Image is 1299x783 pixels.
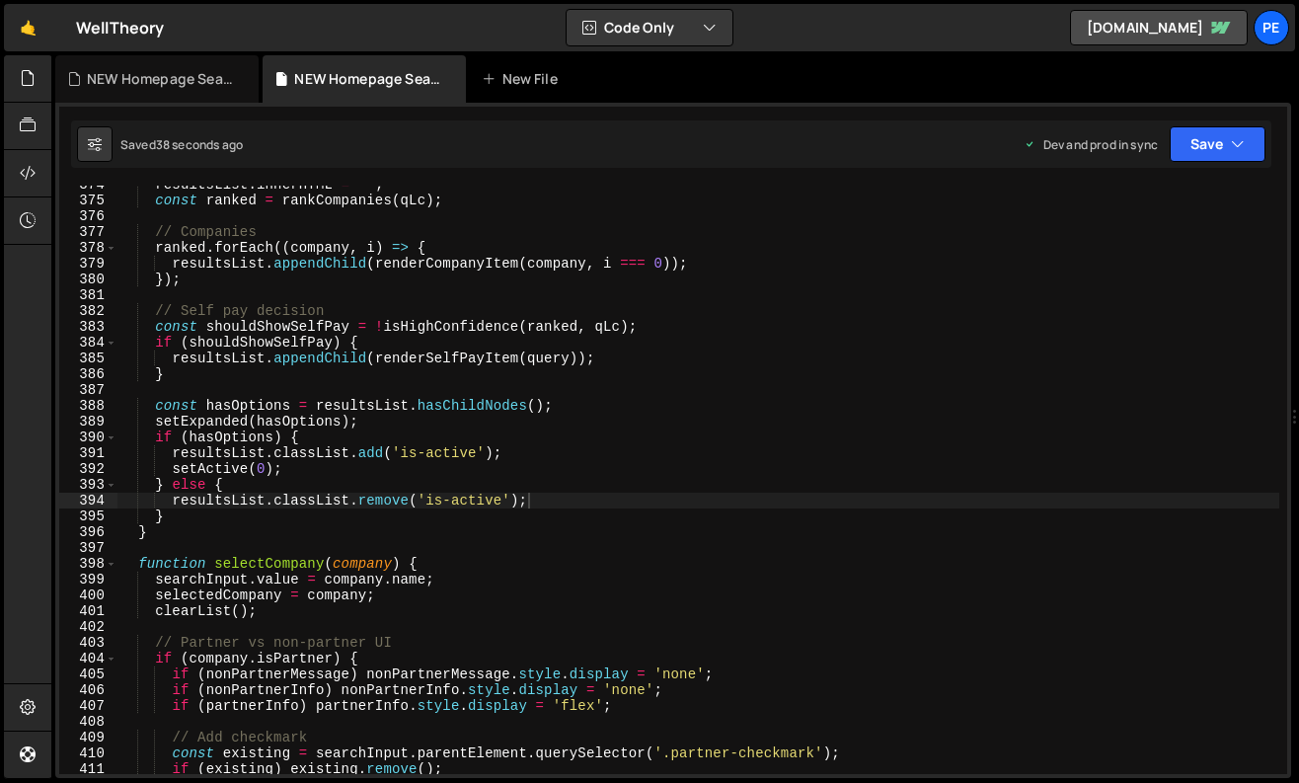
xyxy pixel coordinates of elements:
div: 405 [59,666,117,682]
div: 391 [59,445,117,461]
div: 402 [59,619,117,635]
div: NEW Homepage Search.js [294,69,442,89]
div: 389 [59,414,117,430]
div: 401 [59,603,117,619]
div: 38 seconds ago [156,136,243,153]
a: [DOMAIN_NAME] [1070,10,1248,45]
button: Code Only [567,10,732,45]
div: 386 [59,366,117,382]
div: NEW Homepage Search.css [87,69,235,89]
div: 376 [59,208,117,224]
div: 400 [59,587,117,603]
div: 399 [59,572,117,587]
div: 384 [59,335,117,351]
a: 🤙 [4,4,52,51]
div: 395 [59,509,117,524]
div: 388 [59,398,117,414]
div: 382 [59,303,117,319]
div: 398 [59,556,117,572]
div: 397 [59,540,117,556]
div: 409 [59,730,117,745]
div: 404 [59,651,117,666]
div: 390 [59,430,117,445]
div: 381 [59,287,117,303]
div: 385 [59,351,117,366]
div: 393 [59,477,117,493]
div: 378 [59,240,117,256]
div: Dev and prod in sync [1024,136,1158,153]
div: Saved [120,136,243,153]
div: 377 [59,224,117,240]
div: 411 [59,761,117,777]
div: 406 [59,682,117,698]
div: 387 [59,382,117,398]
div: New File [482,69,565,89]
a: Pe [1254,10,1289,45]
div: 396 [59,524,117,540]
div: 383 [59,319,117,335]
div: 380 [59,272,117,287]
div: 410 [59,745,117,761]
div: WellTheory [76,16,165,39]
div: 392 [59,461,117,477]
div: 379 [59,256,117,272]
div: 375 [59,193,117,208]
button: Save [1170,126,1265,162]
div: 403 [59,635,117,651]
div: 394 [59,493,117,509]
div: 408 [59,714,117,730]
div: 407 [59,698,117,714]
